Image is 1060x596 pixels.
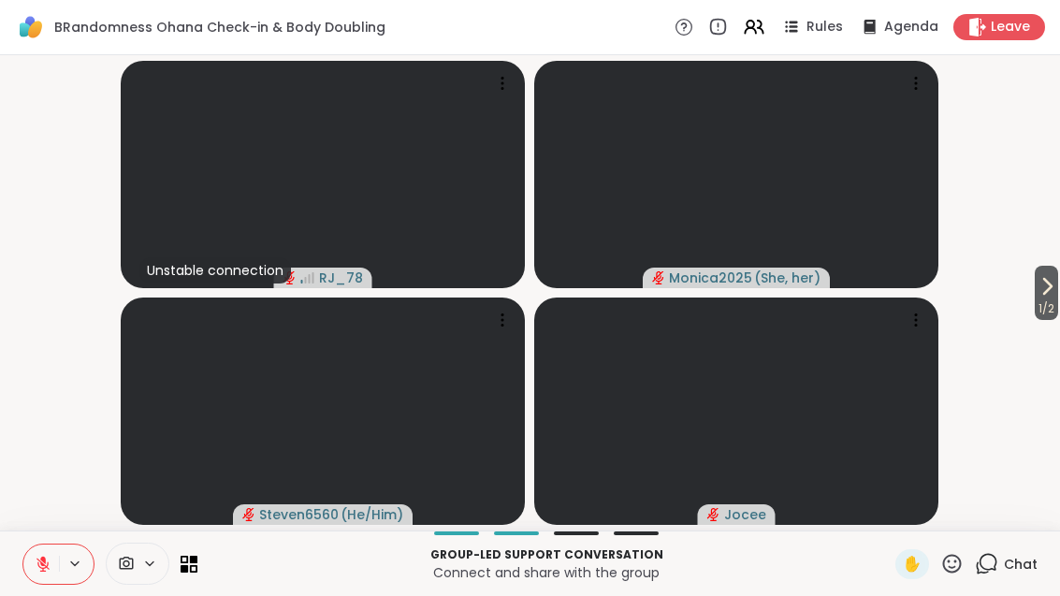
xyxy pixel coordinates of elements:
span: BRandomness Ohana Check-in & Body Doubling [54,18,385,36]
span: Chat [1004,555,1038,574]
button: 1/2 [1035,266,1058,320]
span: Steven6560 [259,505,339,524]
p: Group-led support conversation [209,546,884,563]
span: Rules [806,18,843,36]
span: Leave [991,18,1030,36]
span: Agenda [884,18,938,36]
span: Jocee [724,505,766,524]
p: Connect and share with the group [209,563,884,582]
span: Monica2025 [669,269,752,287]
span: RJ_78 [319,269,363,287]
span: ✋ [903,553,922,575]
img: ShareWell Logomark [15,11,47,43]
span: audio-muted [242,508,255,521]
span: audio-muted [283,271,297,284]
span: audio-muted [707,508,720,521]
span: ( She, her ) [754,269,820,287]
div: Unstable connection [139,257,291,283]
span: audio-muted [652,271,665,284]
span: 1 / 2 [1035,298,1058,320]
span: ( He/Him ) [341,505,403,524]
